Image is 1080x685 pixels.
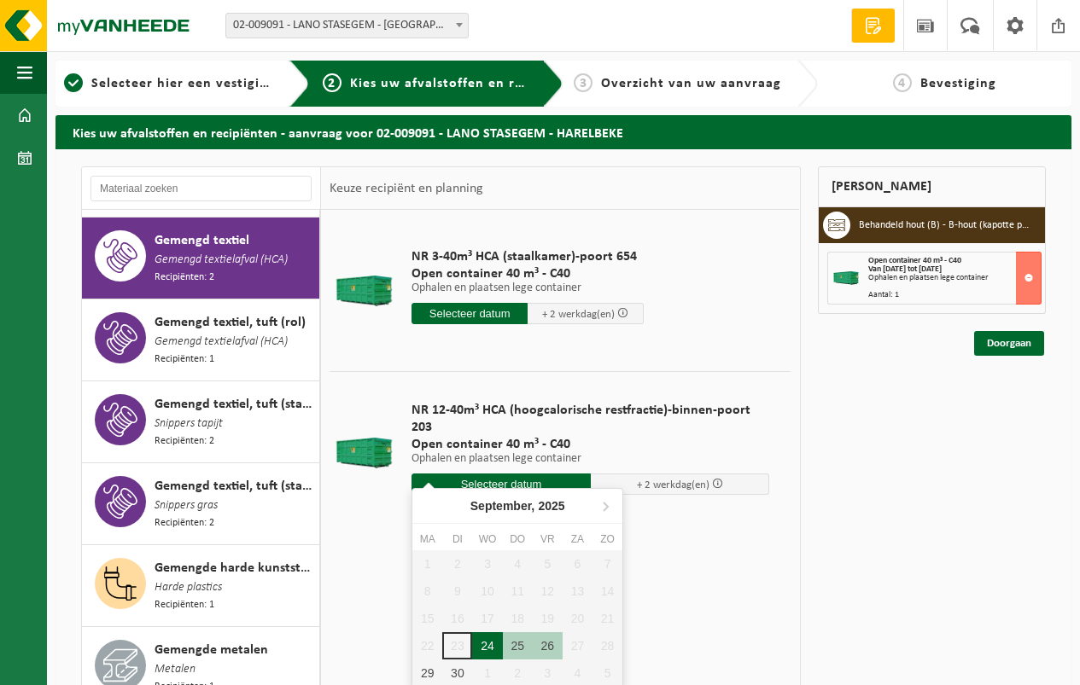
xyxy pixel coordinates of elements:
span: Snippers tapijt [155,415,223,433]
span: Gemengde harde kunststoffen (PE, PP en PVC), recycleerbaar (industrieel) [155,558,315,578]
div: ma [412,531,442,548]
span: Selecteer hier een vestiging [91,77,276,90]
span: Open container 40 m³ - C40 [868,256,961,265]
input: Selecteer datum [412,303,528,324]
span: Recipiënten: 1 [155,597,214,613]
button: Gemengd textiel, tuft (stansresten)(valorisatie) Snippers gras Recipiënten: 2 [82,463,320,545]
div: September, [464,492,572,520]
a: Doorgaan [974,331,1044,356]
input: Materiaal zoeken [90,176,312,201]
div: wo [472,531,502,548]
div: do [503,531,533,548]
div: di [442,531,472,548]
span: Gemengd textiel, tuft (stansresten), recycleerbaar [155,394,315,415]
span: 02-009091 - LANO STASEGEM - HARELBEKE [225,13,469,38]
span: Open container 40 m³ - C40 [412,265,644,282]
span: Recipiënten: 1 [155,351,214,368]
span: Bevestiging [920,77,996,90]
button: Gemengd textiel, tuft (rol) Gemengd textielafval (HCA) Recipiënten: 1 [82,299,320,381]
span: Open container 40 m³ - C40 [412,436,769,453]
button: Gemengd textiel Gemengd textielafval (HCA) Recipiënten: 2 [82,218,320,299]
span: 1 [64,73,83,92]
span: NR 3-40m³ HCA (staalkamer)-poort 654 [412,248,644,265]
span: 4 [893,73,912,92]
div: Ophalen en plaatsen lege container [868,274,1042,282]
span: Gemengd textielafval (HCA) [155,333,288,351]
span: Gemengd textielafval (HCA) [155,251,288,270]
span: Snippers gras [155,496,218,515]
span: + 2 werkdag(en) [637,479,709,491]
span: 3 [574,73,593,92]
span: Gemengde metalen [155,640,268,660]
span: Recipiënten: 2 [155,270,214,286]
div: vr [533,531,563,548]
div: 24 [472,632,502,659]
p: Ophalen en plaatsen lege container [412,282,644,294]
h2: Kies uw afvalstoffen en recipiënten - aanvraag voor 02-009091 - LANO STASEGEM - HARELBEKE [55,115,1071,148]
div: zo [593,531,622,548]
span: Recipiënten: 2 [155,433,214,450]
span: 2 [323,73,342,92]
i: 2025 [538,500,564,512]
button: Gemengde harde kunststoffen (PE, PP en PVC), recycleerbaar (industrieel) Harde plastics Recipiënt... [82,545,320,627]
h3: Behandeld hout (B) - B-hout (kapotte paletten) [859,212,1033,239]
span: Metalen [155,660,196,679]
span: Gemengd textiel, tuft (stansresten)(valorisatie) [155,476,315,496]
div: za [563,531,593,548]
div: Keuze recipiënt en planning [321,167,492,210]
div: [PERSON_NAME] [818,166,1047,207]
strong: Van [DATE] tot [DATE] [868,264,942,274]
div: 25 [503,632,533,659]
input: Selecteer datum [412,473,591,495]
button: Gemengd textiel, tuft (stansresten), recycleerbaar Snippers tapijt Recipiënten: 2 [82,381,320,463]
span: Overzicht van uw aanvraag [601,77,781,90]
span: Harde plastics [155,578,222,597]
span: 02-009091 - LANO STASEGEM - HARELBEKE [226,14,468,38]
div: Aantal: 1 [868,291,1042,299]
span: NR 12-40m³ HCA (hoogcalorische restfractie)-binnen-poort 203 [412,402,769,436]
a: 1Selecteer hier een vestiging [64,73,276,94]
span: Gemengd textiel [155,230,249,251]
span: Kies uw afvalstoffen en recipiënten [350,77,585,90]
span: Recipiënten: 2 [155,515,214,531]
div: 26 [533,632,563,659]
span: Gemengd textiel, tuft (rol) [155,312,306,333]
p: Ophalen en plaatsen lege container [412,453,769,465]
span: + 2 werkdag(en) [542,309,615,320]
